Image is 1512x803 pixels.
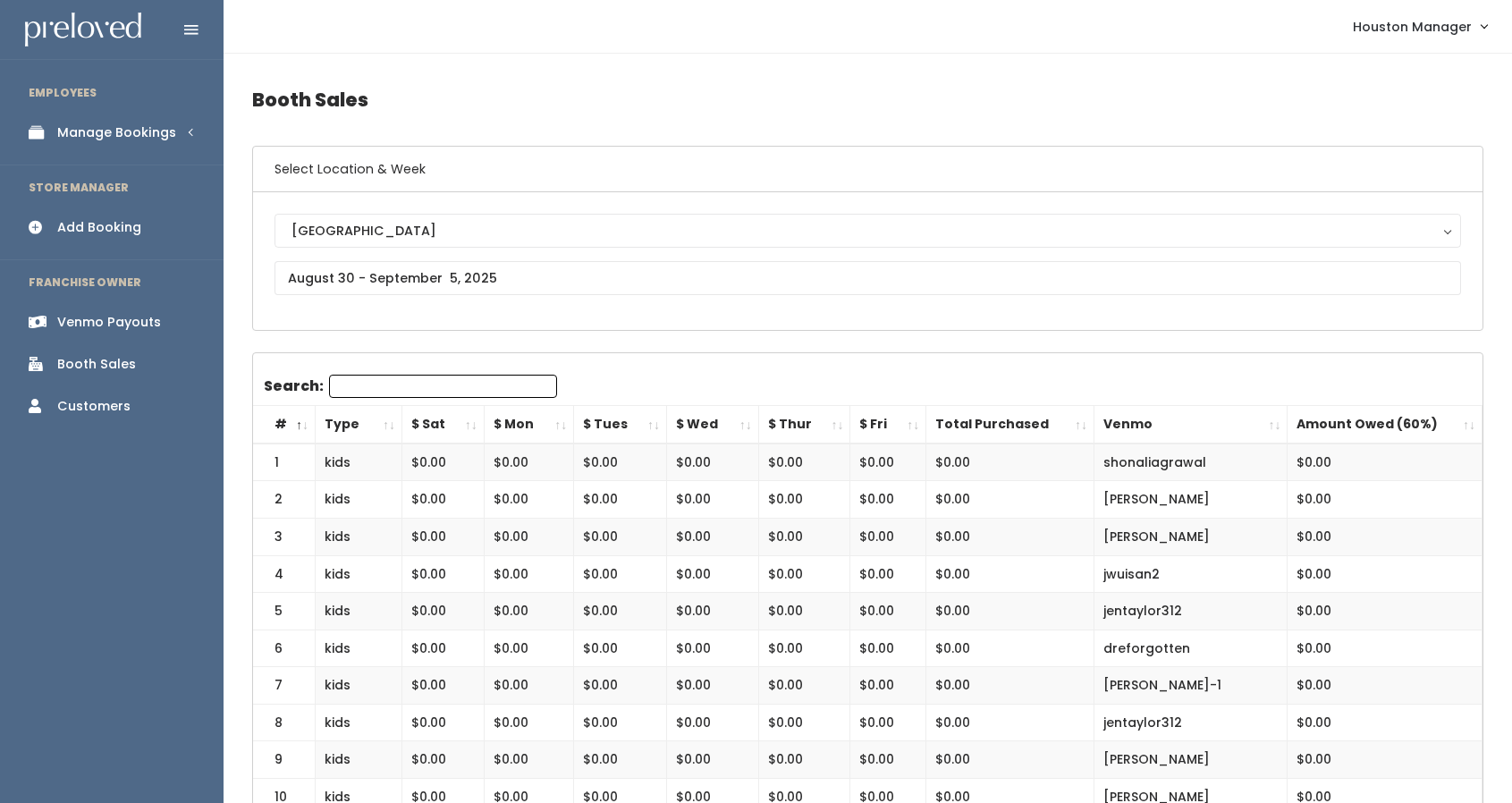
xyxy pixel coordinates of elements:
td: kids [316,481,402,519]
td: $0.00 [574,704,667,741]
td: $0.00 [850,593,926,630]
td: kids [316,444,402,481]
td: $0.00 [850,444,926,481]
td: kids [316,704,402,741]
td: $0.00 [574,630,667,667]
td: $0.00 [574,481,667,519]
input: August 30 - September 5, 2025 [275,261,1461,295]
td: $0.00 [667,555,759,593]
h6: Select Location & Week [253,147,1482,192]
td: 5 [253,593,316,630]
td: $0.00 [484,741,574,779]
td: $0.00 [926,593,1094,630]
td: kids [316,593,402,630]
th: $ Fri: activate to sort column ascending [850,406,926,444]
td: $0.00 [484,704,574,741]
td: $0.00 [1288,667,1482,705]
td: $0.00 [926,630,1094,667]
th: $ Sat: activate to sort column ascending [401,406,484,444]
td: $0.00 [1288,481,1482,519]
td: $0.00 [574,593,667,630]
td: 2 [253,481,316,519]
td: $0.00 [574,741,667,779]
th: $ Thur: activate to sort column ascending [758,406,850,444]
td: $0.00 [484,518,574,555]
td: $0.00 [574,518,667,555]
td: $0.00 [1288,518,1482,555]
td: $0.00 [484,444,574,481]
td: $0.00 [850,518,926,555]
td: $0.00 [758,667,850,705]
td: kids [316,667,402,705]
td: $0.00 [401,555,484,593]
td: $0.00 [401,518,484,555]
td: [PERSON_NAME] [1094,481,1288,519]
td: $0.00 [401,667,484,705]
td: $0.00 [401,741,484,779]
td: $0.00 [667,593,759,630]
th: Type: activate to sort column ascending [316,406,402,444]
td: $0.00 [667,704,759,741]
td: $0.00 [850,481,926,519]
td: 8 [253,704,316,741]
label: Search: [264,375,557,398]
td: $0.00 [850,667,926,705]
td: $0.00 [1288,555,1482,593]
th: Amount Owed (60%): activate to sort column ascending [1288,406,1482,444]
td: $0.00 [401,481,484,519]
input: Search: [329,375,557,398]
th: $ Mon: activate to sort column ascending [484,406,574,444]
th: Venmo: activate to sort column ascending [1094,406,1288,444]
td: $0.00 [758,741,850,779]
td: $0.00 [401,704,484,741]
td: $0.00 [926,667,1094,705]
td: $0.00 [758,481,850,519]
td: $0.00 [1288,741,1482,779]
td: $0.00 [574,555,667,593]
td: $0.00 [484,593,574,630]
td: $0.00 [667,518,759,555]
td: [PERSON_NAME]-1 [1094,667,1288,705]
td: $0.00 [758,518,850,555]
td: kids [316,741,402,779]
a: Houston Manager [1335,7,1505,46]
td: dreforgotten [1094,630,1288,667]
button: [GEOGRAPHIC_DATA] [275,214,1461,248]
div: Manage Bookings [57,123,176,142]
td: $0.00 [758,593,850,630]
td: 9 [253,741,316,779]
td: $0.00 [401,444,484,481]
td: $0.00 [401,593,484,630]
td: $0.00 [850,741,926,779]
td: $0.00 [850,630,926,667]
td: $0.00 [484,555,574,593]
div: Booth Sales [57,355,136,374]
td: kids [316,555,402,593]
td: $0.00 [484,667,574,705]
td: $0.00 [1288,704,1482,741]
td: $0.00 [667,630,759,667]
td: 3 [253,518,316,555]
td: $0.00 [926,704,1094,741]
td: $0.00 [1288,444,1482,481]
td: 4 [253,555,316,593]
td: $0.00 [1288,593,1482,630]
td: $0.00 [667,481,759,519]
td: 1 [253,444,316,481]
td: shonaliagrawal [1094,444,1288,481]
td: $0.00 [667,741,759,779]
div: Venmo Payouts [57,313,161,332]
td: $0.00 [850,555,926,593]
td: $0.00 [574,444,667,481]
td: [PERSON_NAME] [1094,741,1288,779]
div: Customers [57,397,131,416]
td: 6 [253,630,316,667]
td: $0.00 [926,555,1094,593]
td: $0.00 [667,444,759,481]
h4: Booth Sales [252,75,1483,124]
div: Add Booking [57,218,141,237]
td: $0.00 [484,481,574,519]
td: $0.00 [926,444,1094,481]
td: 7 [253,667,316,705]
td: jentaylor312 [1094,704,1288,741]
